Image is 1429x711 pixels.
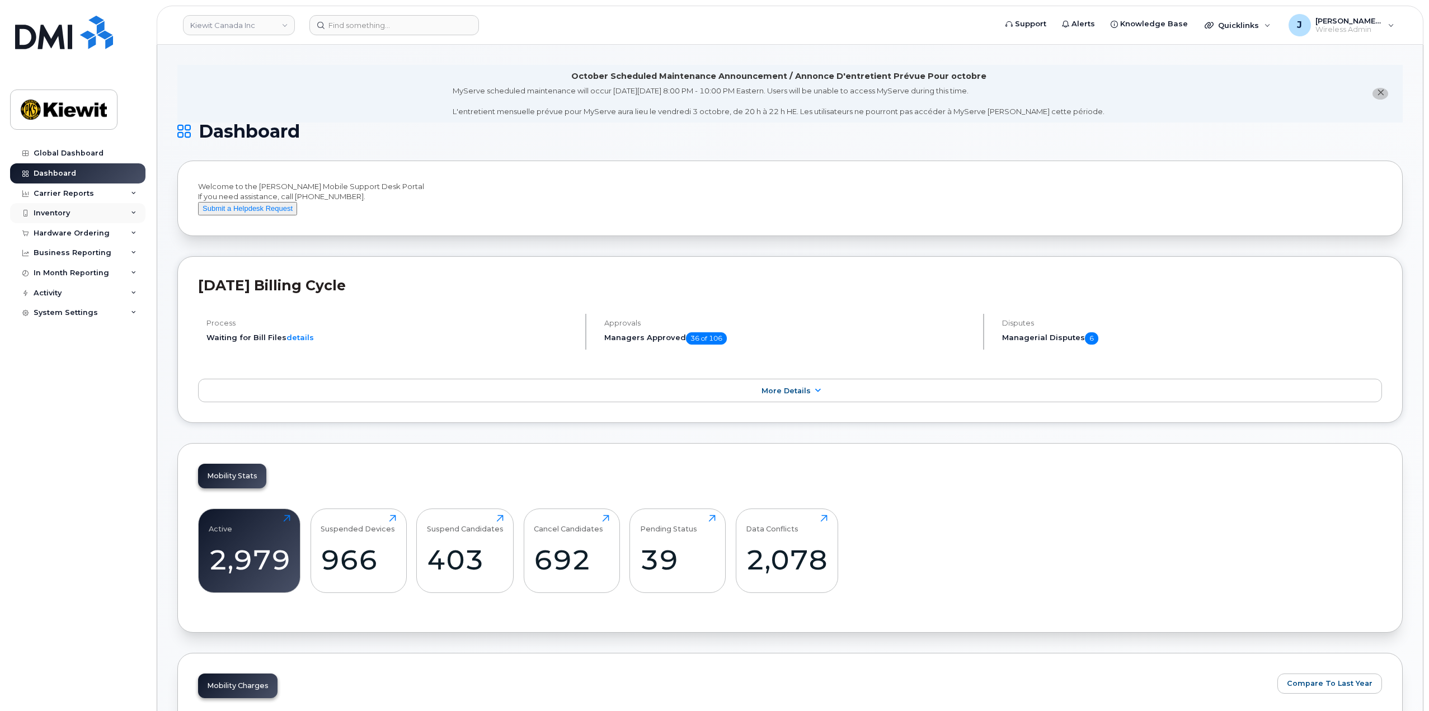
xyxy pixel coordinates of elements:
div: Cancel Candidates [534,515,603,533]
div: Suspend Candidates [427,515,504,533]
div: MyServe scheduled maintenance will occur [DATE][DATE] 8:00 PM - 10:00 PM Eastern. Users will be u... [453,86,1104,117]
a: Cancel Candidates692 [534,515,609,586]
h4: Approvals [604,319,974,327]
div: 2,979 [209,543,290,576]
a: Submit a Helpdesk Request [198,204,297,213]
div: 403 [427,543,504,576]
a: Data Conflicts2,078 [746,515,828,586]
h4: Process [206,319,576,327]
span: More Details [761,387,811,395]
div: October Scheduled Maintenance Announcement / Annonce D'entretient Prévue Pour octobre [571,70,986,82]
span: 6 [1085,332,1098,345]
a: Active2,979 [209,515,290,586]
a: Suspended Devices966 [321,515,396,586]
button: close notification [1372,88,1388,100]
div: 39 [640,543,716,576]
span: 36 of 106 [686,332,727,345]
span: Compare To Last Year [1287,678,1372,689]
button: Compare To Last Year [1277,674,1382,694]
div: Welcome to the [PERSON_NAME] Mobile Support Desk Portal If you need assistance, call [PHONE_NUMBER]. [198,181,1382,216]
div: 692 [534,543,609,576]
a: Pending Status39 [640,515,716,586]
li: Waiting for Bill Files [206,332,576,343]
div: Active [209,515,232,533]
div: Data Conflicts [746,515,798,533]
a: details [286,333,314,342]
iframe: Messenger Launcher [1380,662,1421,703]
button: Submit a Helpdesk Request [198,202,297,216]
div: Suspended Devices [321,515,395,533]
h2: [DATE] Billing Cycle [198,277,1382,294]
a: Suspend Candidates403 [427,515,504,586]
div: 2,078 [746,543,828,576]
h4: Disputes [1002,319,1382,327]
h5: Managerial Disputes [1002,332,1382,345]
div: Pending Status [640,515,697,533]
div: 966 [321,543,396,576]
span: Dashboard [199,123,300,140]
h5: Managers Approved [604,332,974,345]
